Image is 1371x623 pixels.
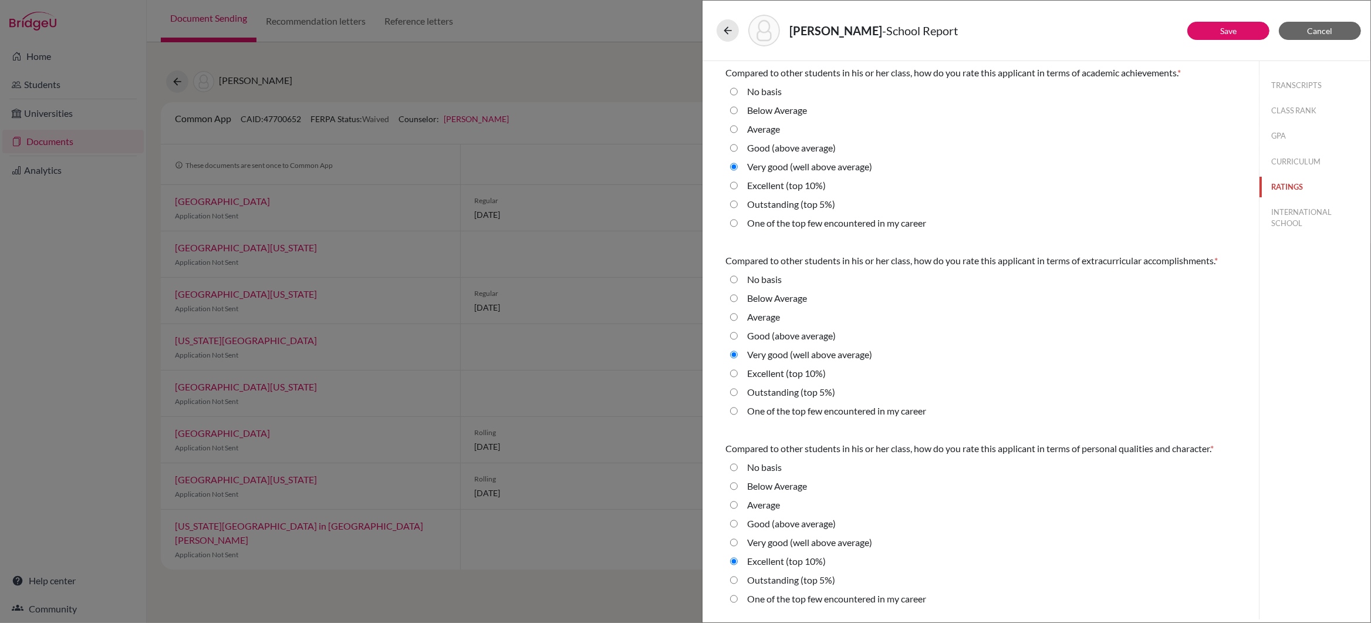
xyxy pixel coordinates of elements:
span: Compared to other students in his or her class, how do you rate this applicant in terms of academ... [725,67,1177,78]
label: Average [747,122,780,136]
label: Outstanding (top 5%) [747,573,835,587]
label: Good (above average) [747,517,836,531]
label: Very good (well above average) [747,536,872,550]
button: CURRICULUM [1259,151,1370,172]
label: Excellent (top 10%) [747,366,826,380]
span: Compared to other students in his or her class, how do you rate this applicant in terms of extrac... [725,255,1214,266]
label: Outstanding (top 5%) [747,385,835,399]
label: Excellent (top 10%) [747,554,826,568]
button: CLASS RANK [1259,100,1370,121]
label: Good (above average) [747,141,836,155]
button: INTERNATIONAL SCHOOL [1259,202,1370,234]
label: Outstanding (top 5%) [747,197,835,211]
label: Average [747,310,780,324]
label: Below Average [747,103,807,117]
label: Below Average [747,291,807,305]
button: TRANSCRIPTS [1259,75,1370,96]
label: Very good (well above average) [747,160,872,174]
label: No basis [747,460,782,474]
span: - School Report [882,23,958,38]
label: One of the top few encountered in my career [747,592,926,606]
label: Excellent (top 10%) [747,179,826,193]
button: RATINGS [1259,177,1370,197]
label: Below Average [747,479,807,493]
label: No basis [747,272,782,287]
label: One of the top few encountered in my career [747,404,926,418]
label: Good (above average) [747,329,836,343]
label: Average [747,498,780,512]
label: Very good (well above average) [747,348,872,362]
strong: [PERSON_NAME] [789,23,882,38]
label: No basis [747,85,782,99]
label: One of the top few encountered in my career [747,216,926,230]
button: GPA [1259,126,1370,146]
span: Compared to other students in his or her class, how do you rate this applicant in terms of person... [725,443,1210,454]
